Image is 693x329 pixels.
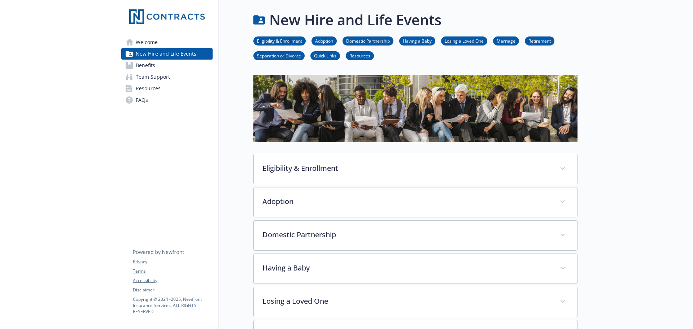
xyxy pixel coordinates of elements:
p: Adoption [262,196,551,207]
a: Accessibility [133,277,212,284]
a: New Hire and Life Events [121,48,213,60]
a: Eligibility & Enrollment [253,37,306,44]
a: Disclaimer [133,287,212,293]
a: Having a Baby [399,37,435,44]
a: Privacy [133,259,212,265]
a: FAQs [121,94,213,106]
span: Resources [136,83,161,94]
div: Adoption [254,187,577,217]
a: Marriage [493,37,519,44]
a: Terms [133,268,212,274]
p: Having a Baby [262,263,551,273]
span: Welcome [136,36,158,48]
p: Copyright © 2024 - 2025 , Newfront Insurance Services, ALL RIGHTS RESERVED [133,296,212,315]
p: Eligibility & Enrollment [262,163,551,174]
a: Quick Links [310,52,340,59]
a: Benefits [121,60,213,71]
span: New Hire and Life Events [136,48,196,60]
div: Eligibility & Enrollment [254,154,577,184]
img: new hire page banner [253,75,577,142]
a: Separation or Divorce [253,52,305,59]
a: Domestic Partnership [343,37,393,44]
span: Benefits [136,60,155,71]
div: Domestic Partnership [254,221,577,250]
a: Resources [121,83,213,94]
h1: New Hire and Life Events [269,9,441,31]
span: Team Support [136,71,170,83]
div: Losing a Loved One [254,287,577,317]
p: Domestic Partnership [262,229,551,240]
p: Losing a Loved One [262,296,551,307]
div: Having a Baby [254,254,577,283]
a: Adoption [311,37,337,44]
a: Welcome [121,36,213,48]
a: Team Support [121,71,213,83]
a: Resources [346,52,374,59]
a: Retirement [525,37,554,44]
a: Losing a Loved One [441,37,487,44]
span: FAQs [136,94,148,106]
